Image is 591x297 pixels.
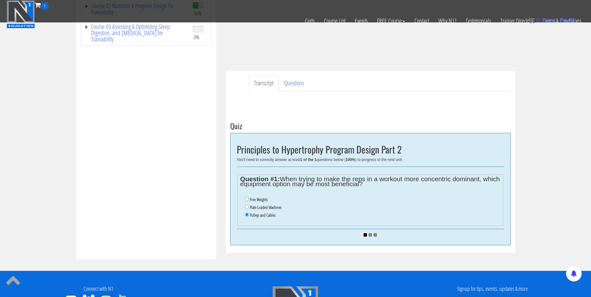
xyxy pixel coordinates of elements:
bdi: 0.00 [560,17,575,24]
a: Certs [300,10,319,32]
h4: Signup for tips, events, updates & more [399,286,586,292]
b: 100% [346,158,355,162]
strong: Question #1: [240,175,280,182]
h2: Principles to Hypertrophy Program Design Part 2 [237,144,504,154]
a: Questions [279,75,309,91]
h3: Quiz [230,122,511,130]
a: Terms & Conditions [538,10,586,32]
img: ajax_loader.gif [364,233,377,237]
span: $ [560,17,563,24]
div: You'll need to correctly answer at least questions below ( ) to progress to the next unit. [237,158,504,162]
a: Trainer Directory [496,10,538,32]
b: 1 of the 1 [300,158,317,162]
legend: When trying to make the reps in a workout more concentric dominant, which equipment option may be... [240,177,500,186]
a: Events [350,10,372,32]
a: Testimonials [461,10,496,32]
span: 0 [536,17,540,24]
span: 0 [41,2,49,10]
a: Course 03 Assessing & Optimizing Sleep Digestion, and [MEDICAL_DATA] for Trainability [84,24,186,42]
a: Why N1? [434,10,461,32]
label: Pulleys and Cables [250,213,275,218]
h4: Connect with N1 [5,286,192,292]
label: Free Weights [250,197,268,202]
a: 0 items: $0.00 [528,17,575,24]
span: items: [541,17,558,24]
a: 0 [35,1,49,9]
a: FREE Course [372,10,410,32]
label: Plate Loaded Machines [250,205,282,210]
a: Transcript [249,75,279,91]
a: Contact [410,10,434,32]
span: 0% [194,34,199,40]
a: Course List [319,10,350,32]
img: icon11.png [528,17,535,23]
img: n1-education [7,0,35,28]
